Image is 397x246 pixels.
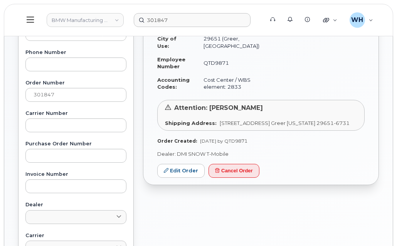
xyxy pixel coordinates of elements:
[220,120,350,126] span: [STREET_ADDRESS] Greer [US_STATE] 29651-6731
[165,120,217,126] strong: Shipping Address:
[157,77,190,90] strong: Accounting Codes:
[318,12,343,28] div: Quicklinks
[197,32,259,52] td: 29651 (Greer, [GEOGRAPHIC_DATA])
[25,81,126,86] label: Order Number
[344,12,378,28] div: Wesley Hughes
[363,212,391,240] iframe: Messenger Launcher
[157,164,205,178] a: Edit Order
[25,172,126,177] label: Invoice Number
[174,104,263,111] span: Attention: [PERSON_NAME]
[157,56,185,70] strong: Employee Number
[47,13,124,27] a: BMW Manufacturing Co LLC
[25,50,126,55] label: Phone Number
[134,13,251,27] input: Find something...
[351,15,363,25] span: WH
[25,202,126,207] label: Dealer
[197,73,259,94] td: Cost Center / WBS element: 2833
[25,142,126,147] label: Purchase Order Number
[157,138,197,144] strong: Order Created:
[200,138,247,144] span: [DATE] by QTD9871
[209,164,259,178] button: Cancel Order
[197,53,259,73] td: QTD9871
[157,150,365,158] p: Dealer: DMI SNOW T-Mobile
[25,233,126,238] label: Carrier
[25,111,126,116] label: Carrier Number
